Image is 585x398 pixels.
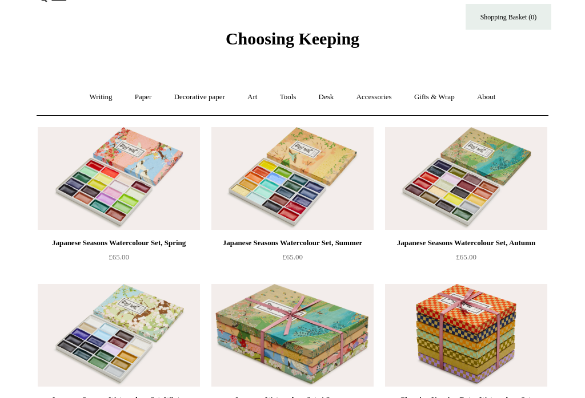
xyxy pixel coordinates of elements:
a: About [467,82,506,112]
a: Paper [125,82,162,112]
span: £65.00 [282,253,303,261]
a: Japanese Seasons Watercolour Set, Autumn £65.00 [385,236,547,283]
a: Japanese Seasons Watercolour Set, Summer Japanese Seasons Watercolour Set, Summer [211,127,374,230]
a: Choosing Keeping Retro Watercolour Set, Decades Collection Choosing Keeping Retro Watercolour Set... [385,284,547,387]
img: Japanese Seasons Watercolour Set, Winter [38,284,200,387]
img: Japanese Watercolour Set, 4 Seasons [211,284,374,387]
a: Japanese Seasons Watercolour Set, Spring Japanese Seasons Watercolour Set, Spring [38,127,200,230]
img: Japanese Seasons Watercolour Set, Spring [38,127,200,230]
a: Decorative paper [164,82,235,112]
a: Japanese Watercolour Set, 4 Seasons Japanese Watercolour Set, 4 Seasons [211,284,374,387]
a: Choosing Keeping [226,38,359,46]
a: Japanese Seasons Watercolour Set, Winter Japanese Seasons Watercolour Set, Winter [38,284,200,387]
a: Tools [270,82,307,112]
a: Desk [308,82,344,112]
img: Choosing Keeping Retro Watercolour Set, Decades Collection [385,284,547,387]
a: Art [237,82,267,112]
div: Japanese Seasons Watercolour Set, Summer [214,236,371,250]
span: £65.00 [456,253,476,261]
a: Japanese Seasons Watercolour Set, Spring £65.00 [38,236,200,283]
a: Accessories [346,82,402,112]
a: Japanese Seasons Watercolour Set, Summer £65.00 [211,236,374,283]
a: Shopping Basket (0) [466,4,551,30]
span: Choosing Keeping [226,29,359,48]
img: Japanese Seasons Watercolour Set, Autumn [385,127,547,230]
div: Japanese Seasons Watercolour Set, Autumn [388,236,544,250]
img: Japanese Seasons Watercolour Set, Summer [211,127,374,230]
div: Japanese Seasons Watercolour Set, Spring [41,236,197,250]
a: Japanese Seasons Watercolour Set, Autumn Japanese Seasons Watercolour Set, Autumn [385,127,547,230]
a: Writing [79,82,123,112]
a: Gifts & Wrap [404,82,465,112]
span: £65.00 [109,253,129,261]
